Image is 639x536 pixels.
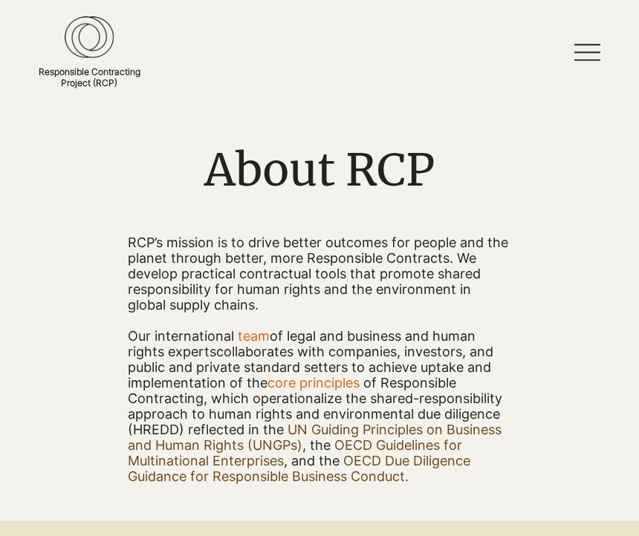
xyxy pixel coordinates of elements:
a: OECD Due Diligence Guidance for Responsible Business Conduct [128,453,470,484]
span: collaborates with companies, investors, and public and private standard setters to achieve uptake... [128,328,493,390]
span: . [405,468,409,484]
span: RCP’s mission is to drive better outcomes for people and the planet through better, more Responsi... [128,235,508,313]
a: Responsible ContractingProject (RCP) [39,66,140,88]
a: UN Guiding Principles on Business and Human Rights (UNGPs) [128,422,502,453]
span: , and the [284,453,340,468]
span: Our international [128,328,234,344]
a: OECD Guidelines for Multinational Enterprises [128,437,462,468]
a: core principles [267,375,360,390]
span: of Responsible Contracting, which operationalize the shared-responsibility approach to human righ... [128,375,502,437]
a: of legal and business and human rights experts [128,328,476,359]
span: About RCP [204,142,435,197]
a: team [238,328,270,344]
span: , the [302,437,331,453]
